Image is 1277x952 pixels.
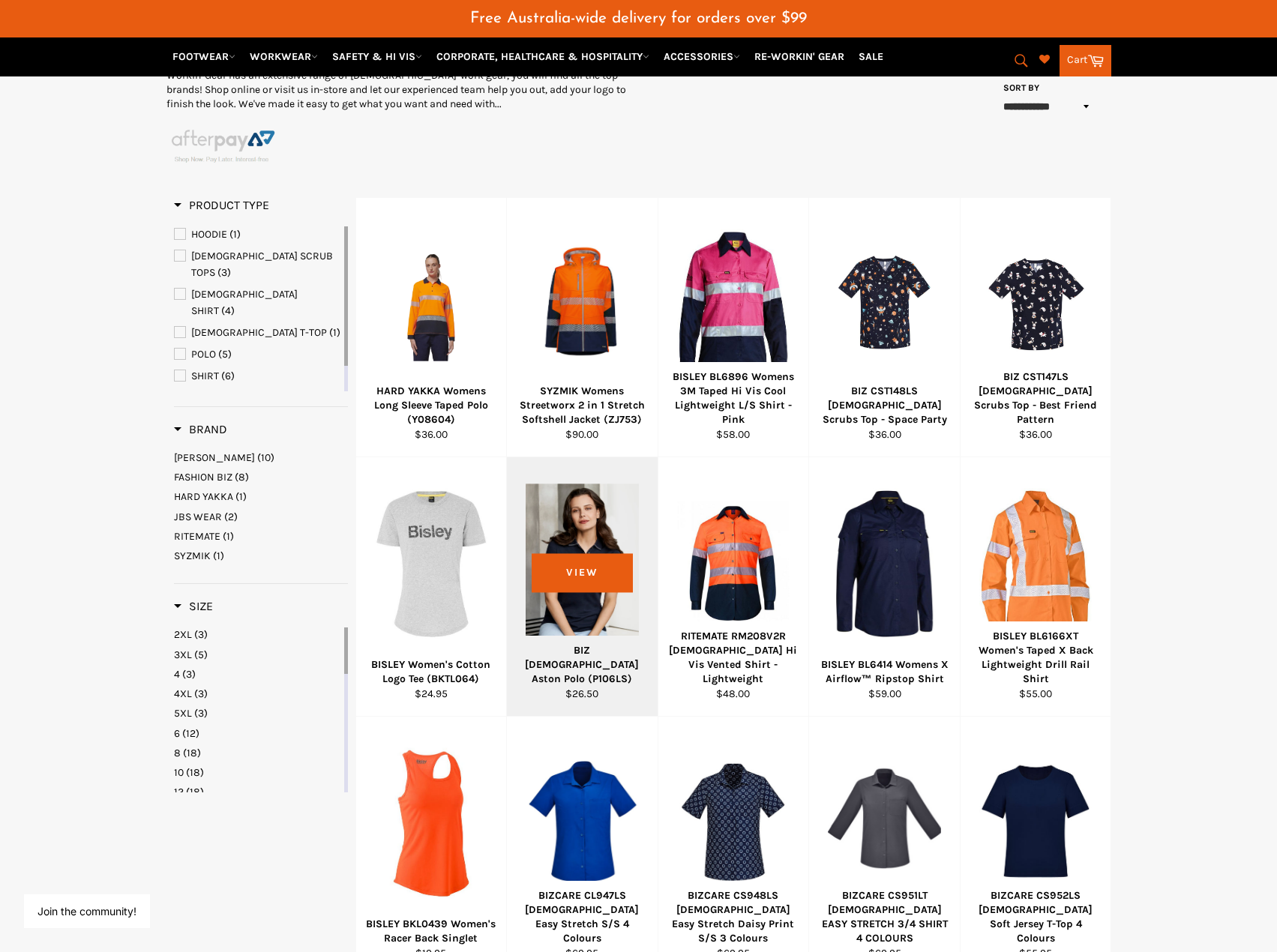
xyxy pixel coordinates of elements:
[174,489,348,504] a: HARD YAKKA
[182,727,199,740] span: (12)
[174,706,341,720] a: 5XL
[194,628,208,641] span: (3)
[174,687,192,700] span: 4XL
[808,198,960,457] a: BIZ CST148LS Ladies Scrubs Top - Space PartyBIZ CST148LS [DEMOGRAPHIC_DATA] Scrubs Top - Space Pa...
[658,457,809,717] a: RITEMATE RM208V2R Ladies Hi Vis Vented Shirt - LightweightRITEMATE RM208V2R [DEMOGRAPHIC_DATA] Hi...
[166,68,639,112] p: Workin' Gear has an extensive range of [DEMOGRAPHIC_DATA]' work gear, you will find all the top b...
[174,451,348,465] a: BISLEY
[194,648,208,661] span: (5)
[229,228,241,241] span: (1)
[174,530,220,543] span: RITEMATE
[194,707,208,720] span: (3)
[186,766,204,779] span: (18)
[174,786,184,798] span: 12
[191,250,333,279] span: [DEMOGRAPHIC_DATA] SCRUB TOPS
[218,348,232,361] span: (5)
[658,43,746,70] a: ACCESSORIES
[235,490,247,503] span: (1)
[748,43,850,70] a: RE-WORKIN' GEAR
[174,549,211,562] span: SYZMIK
[174,471,232,483] span: FASHION BIZ
[174,510,348,524] a: JBS WEAR
[174,599,213,613] span: Size
[819,384,951,427] div: BIZ CST148LS [DEMOGRAPHIC_DATA] Scrubs Top - Space Party
[174,368,341,385] a: SHIRT
[194,687,208,700] span: (3)
[174,248,341,281] a: LADIES SCRUB TOPS
[506,457,658,717] a: BIZ Ladies Aston Polo (P106LS)BIZ [DEMOGRAPHIC_DATA] Aston Polo (P106LS)$26.50View
[174,422,227,436] span: Brand
[174,198,269,212] span: Product Type
[174,510,222,523] span: JBS WEAR
[244,43,324,70] a: WORKWEAR
[174,765,341,780] a: 10
[221,370,235,382] span: (6)
[217,266,231,279] span: (3)
[174,422,227,437] h3: Brand
[191,228,227,241] span: HOODIE
[37,905,136,918] button: Join the community!
[667,629,799,687] div: RITEMATE RM208V2R [DEMOGRAPHIC_DATA] Hi Vis Vented Shirt - Lightweight
[667,370,799,427] div: BISLEY BL6896 Womens 3M Taped Hi Vis Cool Lightweight L/S Shirt - Pink
[174,648,192,661] span: 3XL
[365,657,497,687] div: BISLEY Women's Cotton Logo Tee (BKTL064)
[174,668,180,681] span: 4
[517,384,649,427] div: SYZMIK Womens Streetworx 2 in 1 Stretch Softshell Jacket (ZJ753)
[213,549,224,562] span: (1)
[166,43,241,70] a: FOOTWEAR
[1060,45,1111,76] a: Cart
[658,198,809,457] a: BISLEY BL6896 Womens 3M Taped Hi Vis Cool Lightweight L/S Shirt - PinkBISLEY BL6896 Womens 3M Tap...
[235,471,249,483] span: (8)
[221,304,235,317] span: (4)
[667,888,799,946] div: BIZCARE CS948LS [DEMOGRAPHIC_DATA] Easy Stretch Daisy Print S/S 3 Colours
[174,451,255,464] span: [PERSON_NAME]
[174,707,192,720] span: 5XL
[365,384,497,427] div: HARD YAKKA Womens Long Sleeve Taped Polo (Y08604)
[174,226,341,243] a: HOODIE
[191,348,216,361] span: POLO
[506,198,658,457] a: SYZMIK Womens Streetworx 2 in 1 Stretch Softshell Jacket (ZJ753)SYZMIK Womens Streetworx 2 in 1 S...
[174,599,213,614] h3: Size
[186,786,204,798] span: (18)
[191,288,298,317] span: [DEMOGRAPHIC_DATA] SHIRT
[326,43,428,70] a: SAFETY & HI VIS
[174,747,181,759] span: 8
[174,726,341,741] a: 6
[174,470,348,484] a: FASHION BIZ
[174,628,192,641] span: 2XL
[223,530,234,543] span: (1)
[355,457,507,717] a: BISLEY Women's Cotton Logo Tee (BKTL064)BISLEY Women's Cotton Logo Tee (BKTL064)$24.95
[970,888,1102,946] div: BIZCARE CS952LS [DEMOGRAPHIC_DATA] Soft Jersey T-Top 4 Colours
[999,82,1040,94] label: Sort by
[970,370,1102,427] div: BIZ CST147LS [DEMOGRAPHIC_DATA] Scrubs Top - Best Friend Pattern
[174,390,341,406] a: SHIRTS
[174,648,341,662] a: 3XL
[174,198,269,213] h3: Product Type
[819,657,951,687] div: BISLEY BL6414 Womens X Airflow™ Ripstop Shirt
[970,629,1102,687] div: BISLEY BL6166XT Women's Taped X Back Lightweight Drill Rail Shirt
[174,687,341,701] a: 4XL
[174,667,341,681] a: 4
[430,43,655,70] a: CORPORATE, HEALTHCARE & HOSPITALITY
[517,643,649,687] div: BIZ [DEMOGRAPHIC_DATA] Aston Polo (P106LS)
[174,766,184,779] span: 10
[365,917,497,946] div: BISLEY BKL0439 Women's Racer Back Singlet
[174,727,180,740] span: 6
[174,286,341,319] a: LADIES SHIRT
[183,747,201,759] span: (18)
[808,457,960,717] a: BISLEY BL6414 Womens X Airflow™ Ripstop ShirtBISLEY BL6414 Womens X Airflow™ Ripstop Shirt$59.00
[960,198,1111,457] a: BIZ CST147LS Ladies Scrubs Top - Best Friend PatternBIZ CST147LS [DEMOGRAPHIC_DATA] Scrubs Top - ...
[174,490,233,503] span: HARD YAKKA
[355,198,507,457] a: HARD YAKKA Womens Long Sleeve Taped Polo (Y08604)HARD YAKKA Womens Long Sleeve Taped Polo (Y08604...
[960,457,1111,717] a: BISLEY BL6166XT Women's Taped X Back Lightweight Drill Rail ShirtBISLEY BL6166XT Women's Taped X ...
[174,785,341,799] a: 12
[517,888,649,946] div: BIZCARE CL947LS [DEMOGRAPHIC_DATA] Easy Stretch S/S 4 Colours
[174,549,348,563] a: SYZMIK
[329,326,340,339] span: (1)
[182,668,196,681] span: (3)
[819,888,951,946] div: BIZCARE CS951LT [DEMOGRAPHIC_DATA] EASY STRETCH 3/4 SHIRT 4 COLOURS
[174,529,348,543] a: RITEMATE
[224,510,238,523] span: (2)
[174,746,341,760] a: 8
[174,627,341,642] a: 2XL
